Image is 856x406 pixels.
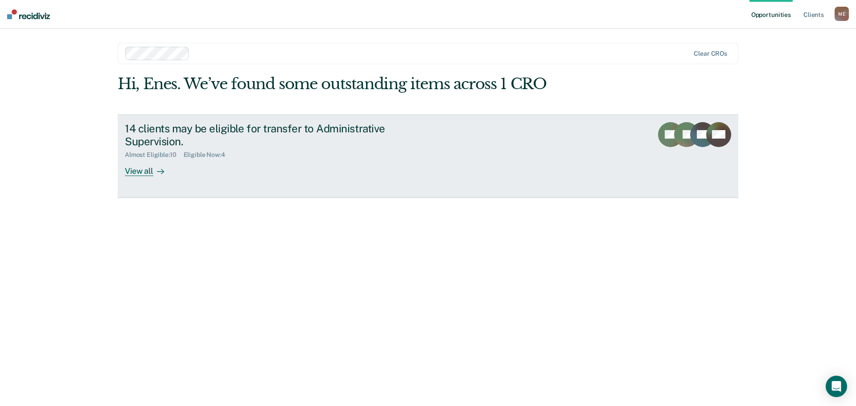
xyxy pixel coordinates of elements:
div: Open Intercom Messenger [826,376,847,397]
div: 14 clients may be eligible for transfer to Administrative Supervision. [125,122,438,148]
div: Clear CROs [694,50,727,57]
a: 14 clients may be eligible for transfer to Administrative Supervision.Almost Eligible:10Eligible ... [118,115,738,198]
div: Hi, Enes. We’ve found some outstanding items across 1 CRO [118,75,614,93]
div: View all [125,159,175,176]
div: Eligible Now : 4 [184,151,232,159]
button: ME [835,7,849,21]
div: Almost Eligible : 10 [125,151,184,159]
img: Recidiviz [7,9,50,19]
div: M E [835,7,849,21]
